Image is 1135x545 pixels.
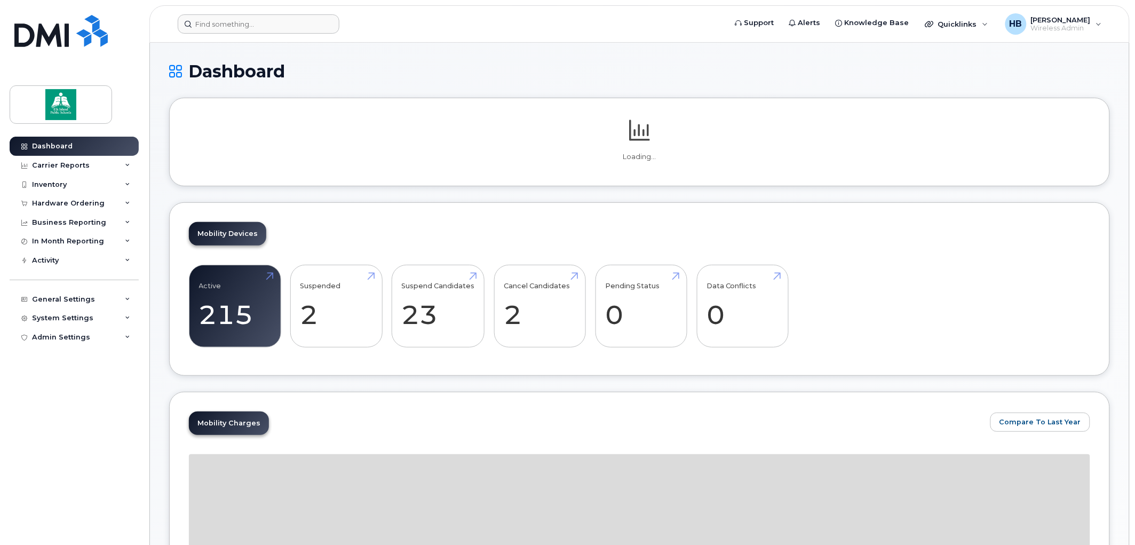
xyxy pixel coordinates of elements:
[999,417,1081,427] span: Compare To Last Year
[189,152,1090,162] p: Loading...
[199,271,271,342] a: Active 215
[300,271,372,342] a: Suspended 2
[605,271,677,342] a: Pending Status 0
[504,271,576,342] a: Cancel Candidates 2
[169,62,1110,81] h1: Dashboard
[707,271,779,342] a: Data Conflicts 0
[402,271,475,342] a: Suspend Candidates 23
[189,412,269,435] a: Mobility Charges
[189,222,266,246] a: Mobility Devices
[990,413,1090,432] button: Compare To Last Year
